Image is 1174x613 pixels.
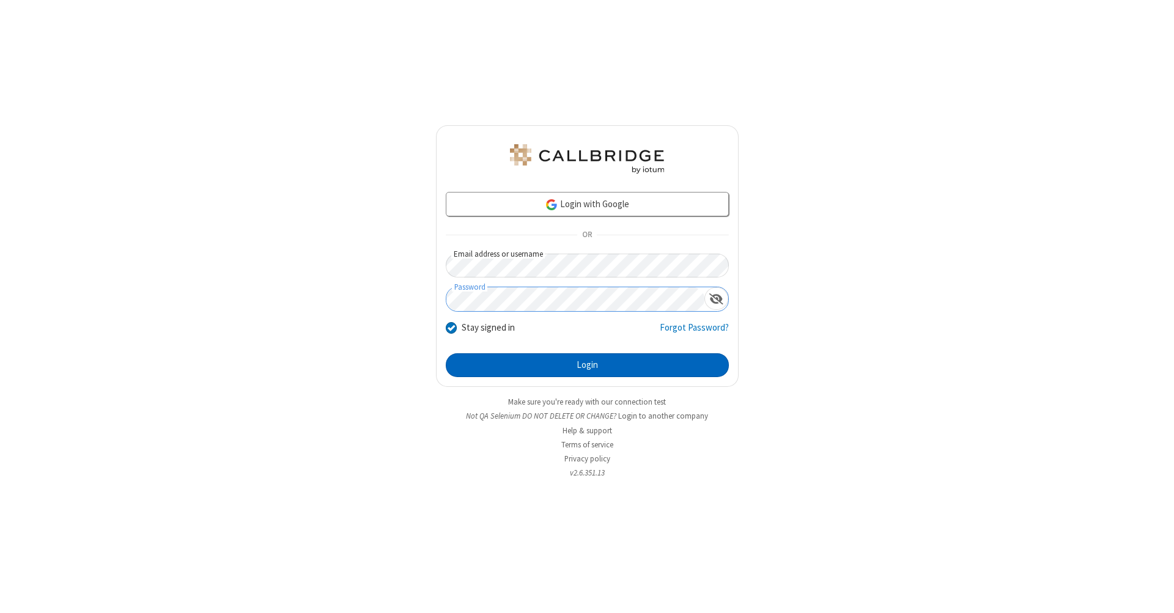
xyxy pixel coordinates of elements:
[561,439,613,450] a: Terms of service
[446,254,729,277] input: Email address or username
[436,410,739,422] li: Not QA Selenium DO NOT DELETE OR CHANGE?
[704,287,728,310] div: Show password
[446,287,704,311] input: Password
[508,397,666,407] a: Make sure you're ready with our connection test
[660,321,729,344] a: Forgot Password?
[545,198,558,211] img: google-icon.png
[564,453,610,464] a: Privacy policy
[577,227,597,244] span: OR
[618,410,708,422] button: Login to another company
[436,467,739,479] li: v2.6.351.13
[508,144,666,174] img: QA Selenium DO NOT DELETE OR CHANGE
[462,321,515,335] label: Stay signed in
[563,425,612,436] a: Help & support
[446,192,729,216] a: Login with Google
[446,353,729,378] button: Login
